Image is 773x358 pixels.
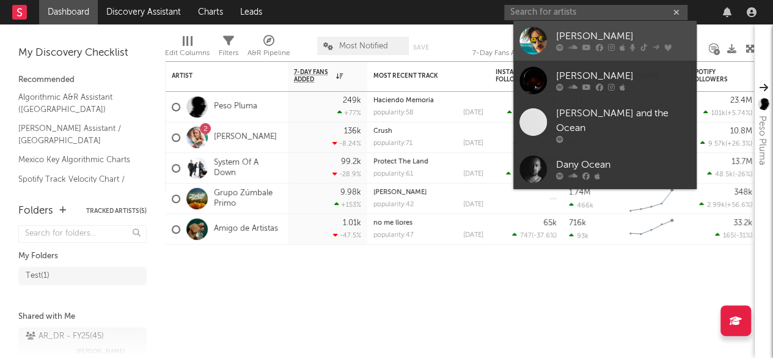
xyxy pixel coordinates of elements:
span: +26.3 % [727,141,750,147]
div: ( ) [707,170,752,178]
div: A&R Pipeline [247,46,290,61]
div: [PERSON_NAME] [556,69,691,84]
a: Amigo de Artistas [214,224,278,234]
div: [DATE] [463,110,483,116]
div: 10.8M [730,127,752,135]
span: +56.6 % [727,202,750,209]
div: Corazón De Miel [373,189,483,196]
div: [DATE] [463,171,483,177]
span: 48.5k [715,171,733,178]
input: Search for artists [504,5,687,20]
a: [PERSON_NAME] [513,21,697,61]
div: popularity: 58 [373,110,414,116]
span: Most Notified [339,42,388,50]
div: 348k [734,188,752,196]
div: My Folders [18,249,147,264]
div: 23.4M [730,97,752,105]
div: Spotify Followers [691,69,734,83]
div: A&R Pipeline [247,31,290,66]
div: popularity: 61 [373,171,413,177]
div: 7-Day Fans Added (7-Day Fans Added) [472,31,564,66]
span: 7-Day Fans Added [294,69,333,83]
input: Search for folders... [18,225,147,243]
div: +153 % [334,201,361,209]
a: Dany Ocean [513,149,697,189]
div: Edit Columns [165,46,210,61]
div: Recommended [18,73,147,88]
a: [PERSON_NAME] Assistant / [GEOGRAPHIC_DATA] [18,122,134,147]
div: 136k [344,127,361,135]
div: Haciendo Memoria [373,97,483,104]
svg: Chart title [624,214,679,245]
div: Artist [172,72,263,80]
a: System Of A Down [214,158,282,179]
div: Crush [373,128,483,135]
div: ( ) [703,109,752,117]
a: Peso Pluma [214,102,257,112]
div: Filters [219,31,238,66]
div: -8.24 % [332,140,361,147]
span: 747 [520,233,532,239]
a: Crush [373,128,392,135]
a: Protect The Land [373,158,428,165]
a: [PERSON_NAME] [214,132,277,143]
div: Instagram Followers [496,69,538,83]
div: Shared with Me [18,310,147,324]
a: Algorithmic A&R Assistant ([GEOGRAPHIC_DATA]) [18,91,134,116]
div: Filters [219,46,238,61]
div: ( ) [507,109,557,117]
div: [DATE] [463,232,483,239]
div: 13.7M [731,158,752,166]
div: Protect The Land [373,158,483,165]
div: AR_DR - FY25 ( 45 ) [26,329,104,344]
div: 33.2k [733,219,752,227]
div: ( ) [506,170,557,178]
span: -37.6 % [533,233,555,239]
span: 101k [711,110,725,117]
span: -31 % [736,233,750,239]
a: Test(1) [18,267,147,285]
div: My Discovery Checklist [18,46,147,61]
div: no me llores [373,220,483,226]
div: 9.98k [340,188,361,196]
div: -28.9 % [332,170,361,178]
div: 249k [343,97,361,105]
div: ( ) [715,231,752,239]
div: 1.01k [343,219,361,227]
a: Grupo Zúmbale Primo [214,188,282,209]
div: ( ) [699,201,752,209]
div: Test ( 1 ) [26,269,49,283]
div: [PERSON_NAME] [556,29,691,44]
a: [PERSON_NAME] [513,61,697,100]
div: popularity: 71 [373,140,412,147]
div: popularity: 47 [373,232,414,239]
span: -26 % [735,171,750,178]
span: +5.74 % [727,110,750,117]
span: 2.99k [707,202,725,209]
a: [PERSON_NAME] [373,189,427,196]
button: Tracked Artists(5) [86,208,147,214]
div: 99.2k [341,158,361,166]
div: Dany Ocean [556,158,691,173]
div: ( ) [512,231,557,239]
div: +77 % [337,109,361,117]
div: 716k [569,219,586,227]
div: [DATE] [463,140,483,147]
div: ( ) [700,140,752,147]
div: 1.74M [569,188,590,196]
div: [DATE] [463,201,483,208]
div: popularity: 42 [373,201,414,208]
div: Folders [18,204,53,218]
div: Most Recent Track [373,72,465,80]
a: no me llores [373,220,412,226]
a: Mexico Key Algorithmic Charts [18,153,134,166]
div: Peso Pluma [755,116,769,165]
svg: Chart title [624,184,679,214]
span: 9.57k [708,141,725,147]
div: Edit Columns [165,31,210,66]
a: Haciendo Memoria [373,97,434,104]
span: 165 [723,233,734,239]
button: Save [413,44,429,51]
div: 65k [543,219,557,227]
div: 93k [569,232,588,240]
